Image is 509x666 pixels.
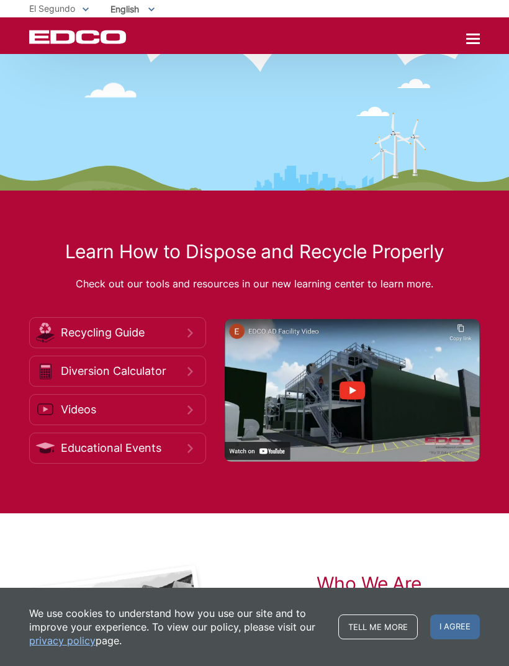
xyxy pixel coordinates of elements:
[29,30,128,44] a: EDCD logo. Return to the homepage.
[29,394,206,425] a: Videos
[29,3,75,14] span: El Segundo
[338,614,418,639] a: Tell me more
[61,403,187,416] span: Videos
[29,634,96,647] a: privacy policy
[29,240,480,263] h2: Learn How to Dispose and Recycle Properly
[29,317,206,348] a: Recycling Guide
[317,572,480,595] h2: Who We Are
[29,275,480,292] p: Check out our tools and resources in our new learning center to learn more.
[61,364,187,378] span: Diversion Calculator
[61,326,187,340] span: Recycling Guide
[61,441,187,455] span: Educational Events
[430,614,480,639] span: I agree
[29,433,206,464] a: Educational Events
[29,356,206,387] a: Diversion Calculator
[29,606,326,647] p: We use cookies to understand how you use our site and to improve your experience. To view our pol...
